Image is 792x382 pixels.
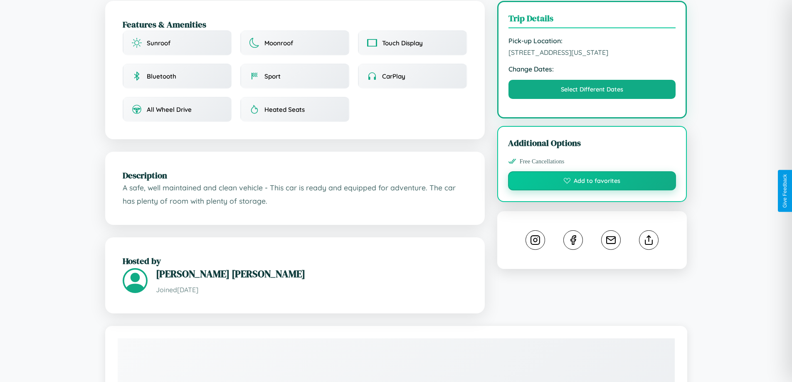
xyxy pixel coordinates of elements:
[264,106,305,113] span: Heated Seats
[508,80,676,99] button: Select Different Dates
[264,72,281,80] span: Sport
[147,72,176,80] span: Bluetooth
[508,65,676,73] strong: Change Dates:
[508,12,676,28] h3: Trip Details
[156,284,467,296] p: Joined [DATE]
[508,137,676,149] h3: Additional Options
[123,255,467,267] h2: Hosted by
[382,39,423,47] span: Touch Display
[123,18,467,30] h2: Features & Amenities
[123,181,467,207] p: A safe, well maintained and clean vehicle - This car is ready and equipped for adventure. The car...
[782,174,788,208] div: Give Feedback
[147,39,170,47] span: Sunroof
[508,37,676,45] strong: Pick-up Location:
[382,72,405,80] span: CarPlay
[264,39,293,47] span: Moonroof
[123,169,467,181] h2: Description
[508,171,676,190] button: Add to favorites
[520,158,565,165] span: Free Cancellations
[156,267,467,281] h3: [PERSON_NAME] [PERSON_NAME]
[147,106,192,113] span: All Wheel Drive
[508,48,676,57] span: [STREET_ADDRESS][US_STATE]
